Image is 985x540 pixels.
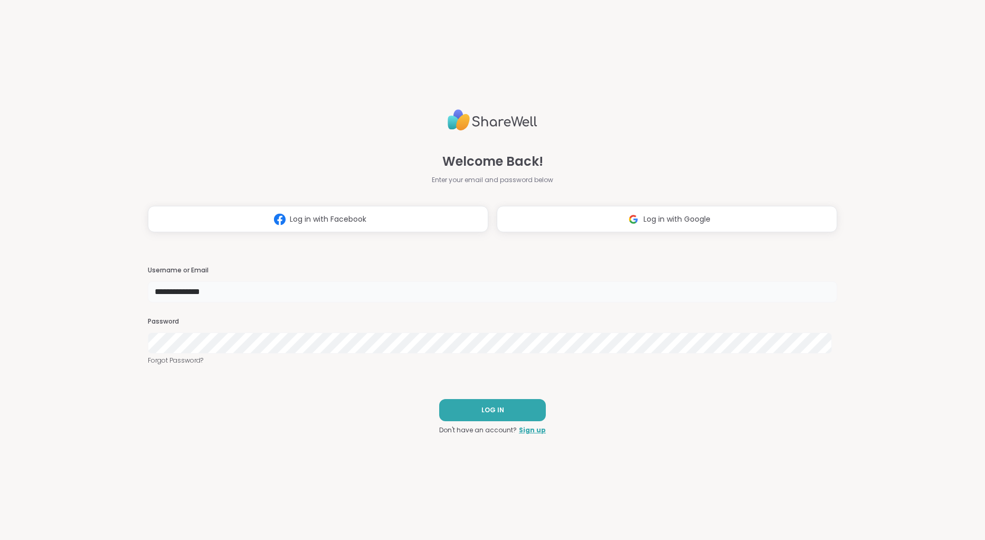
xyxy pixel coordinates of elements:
button: LOG IN [439,399,546,421]
a: Sign up [519,425,546,435]
button: Log in with Facebook [148,206,488,232]
h3: Username or Email [148,266,837,275]
span: Don't have an account? [439,425,517,435]
span: Enter your email and password below [432,175,553,185]
img: ShareWell Logomark [270,210,290,229]
img: ShareWell Logo [448,105,537,135]
img: ShareWell Logomark [623,210,643,229]
span: Log in with Facebook [290,214,366,225]
span: LOG IN [481,405,504,415]
h3: Password [148,317,837,326]
a: Forgot Password? [148,356,837,365]
button: Log in with Google [497,206,837,232]
span: Log in with Google [643,214,711,225]
span: Welcome Back! [442,152,543,171]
